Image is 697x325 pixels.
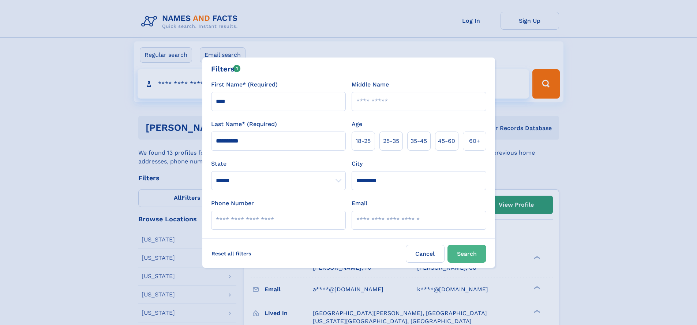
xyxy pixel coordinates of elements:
[211,199,254,208] label: Phone Number
[356,137,371,145] span: 18‑25
[383,137,399,145] span: 25‑35
[352,159,363,168] label: City
[211,80,278,89] label: First Name* (Required)
[207,245,256,262] label: Reset all filters
[352,199,367,208] label: Email
[406,245,445,263] label: Cancel
[411,137,427,145] span: 35‑45
[352,80,389,89] label: Middle Name
[352,120,362,129] label: Age
[438,137,455,145] span: 45‑60
[469,137,480,145] span: 60+
[447,245,486,263] button: Search
[211,159,346,168] label: State
[211,120,277,129] label: Last Name* (Required)
[211,63,241,74] div: Filters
